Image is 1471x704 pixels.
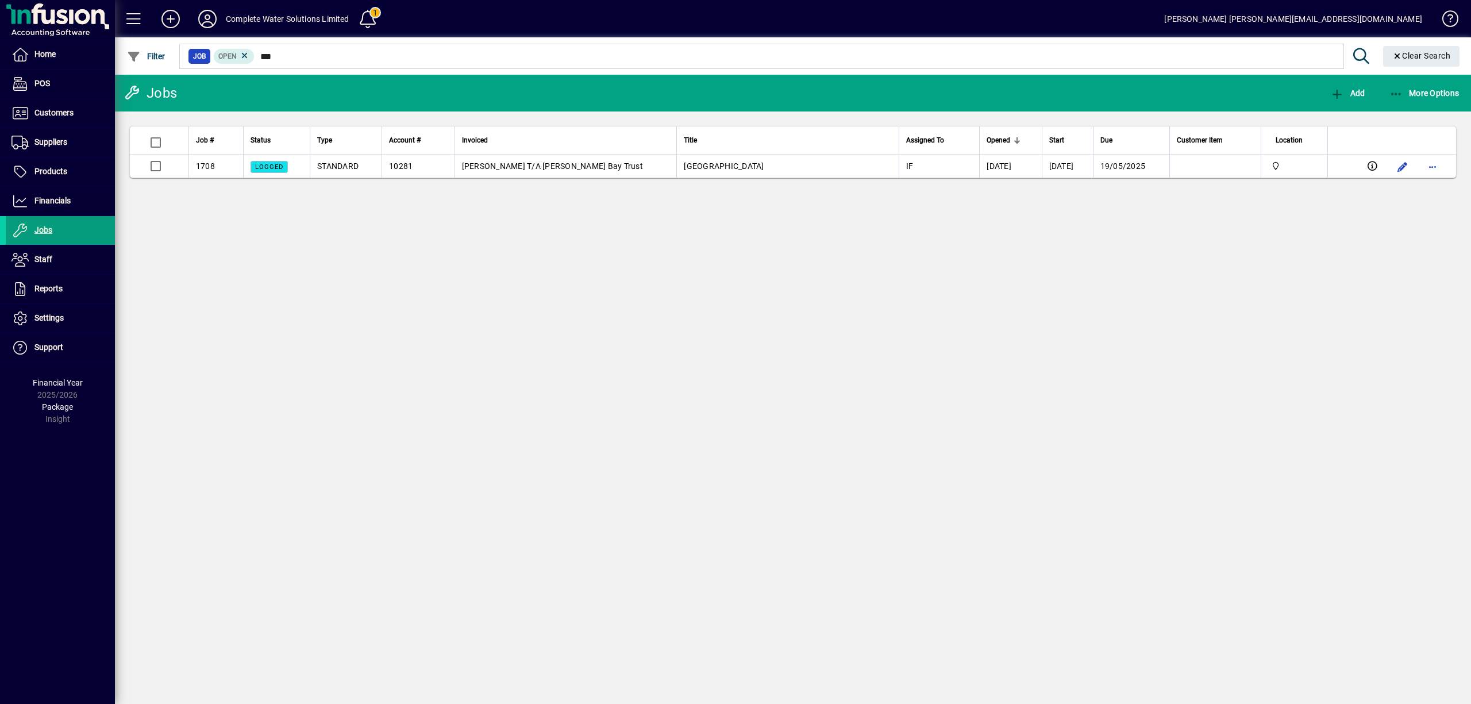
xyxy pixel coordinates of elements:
[196,134,214,147] span: Job #
[1434,2,1457,40] a: Knowledge Base
[906,134,973,147] div: Assigned To
[1393,157,1412,176] button: Edit
[462,161,643,171] span: [PERSON_NAME] T/A [PERSON_NAME] Bay Trust
[34,343,63,352] span: Support
[6,275,115,303] a: Reports
[684,134,697,147] span: Title
[1093,155,1169,178] td: 19/05/2025
[6,128,115,157] a: Suppliers
[6,187,115,216] a: Financials
[389,134,447,147] div: Account #
[389,134,421,147] span: Account #
[1276,134,1303,147] span: Location
[1164,10,1422,28] div: [PERSON_NAME] [PERSON_NAME][EMAIL_ADDRESS][DOMAIN_NAME]
[1100,134,1112,147] span: Due
[196,134,236,147] div: Job #
[1327,83,1368,103] button: Add
[6,157,115,186] a: Products
[317,134,332,147] span: Type
[214,49,255,64] mat-chip: Open Status: Open
[33,378,83,387] span: Financial Year
[34,284,63,293] span: Reports
[34,196,71,205] span: Financials
[6,304,115,333] a: Settings
[255,163,283,171] span: LOGGED
[34,79,50,88] span: POS
[1049,134,1064,147] span: Start
[6,333,115,362] a: Support
[189,9,226,29] button: Profile
[389,161,413,171] span: 10281
[1268,134,1320,147] div: Location
[1383,46,1460,67] button: Clear
[1423,157,1442,176] button: More options
[1100,134,1162,147] div: Due
[1177,134,1254,147] div: Customer Item
[34,167,67,176] span: Products
[1177,134,1223,147] span: Customer Item
[34,225,52,234] span: Jobs
[196,161,215,171] span: 1708
[1389,89,1460,98] span: More Options
[6,40,115,69] a: Home
[462,134,488,147] span: Invoiced
[6,245,115,274] a: Staff
[124,46,168,67] button: Filter
[124,84,177,102] div: Jobs
[1049,134,1086,147] div: Start
[1042,155,1093,178] td: [DATE]
[6,70,115,98] a: POS
[34,108,74,117] span: Customers
[34,137,67,147] span: Suppliers
[1392,51,1451,60] span: Clear Search
[987,134,1010,147] span: Opened
[218,52,237,60] span: Open
[462,134,670,147] div: Invoiced
[1330,89,1365,98] span: Add
[906,134,944,147] span: Assigned To
[251,134,271,147] span: Status
[987,134,1034,147] div: Opened
[152,9,189,29] button: Add
[684,161,764,171] span: [GEOGRAPHIC_DATA]
[317,161,359,171] span: STANDARD
[34,49,56,59] span: Home
[127,52,165,61] span: Filter
[1268,160,1320,172] span: Motueka
[906,161,914,171] span: IF
[226,10,349,28] div: Complete Water Solutions Limited
[6,99,115,128] a: Customers
[42,402,73,411] span: Package
[193,51,206,62] span: Job
[34,255,52,264] span: Staff
[979,155,1041,178] td: [DATE]
[1387,83,1462,103] button: More Options
[34,313,64,322] span: Settings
